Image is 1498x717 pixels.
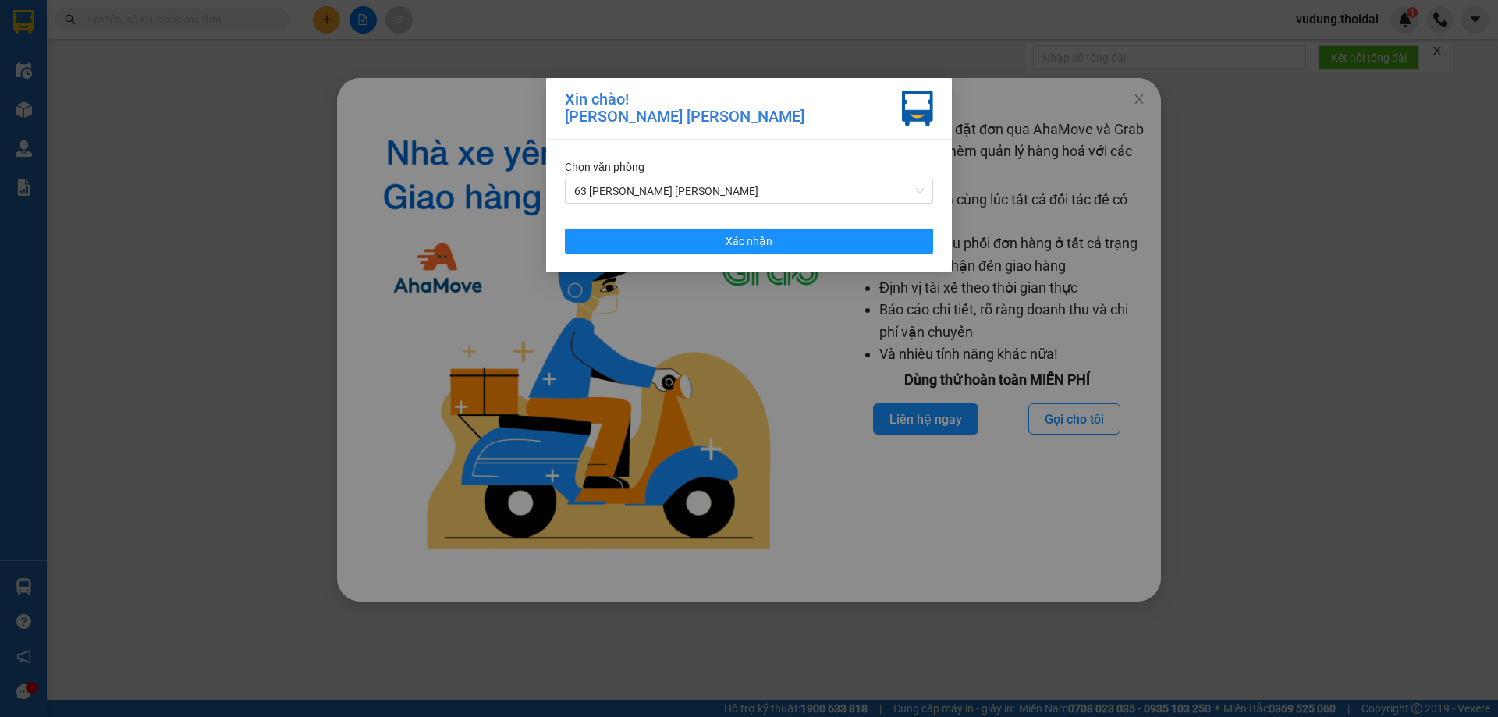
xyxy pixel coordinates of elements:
[726,232,772,250] span: Xác nhận
[574,179,924,203] span: 63 Trần Quang Tặng
[902,91,933,126] img: vxr-icon
[565,229,933,254] button: Xác nhận
[565,158,933,176] div: Chọn văn phòng
[565,91,804,126] div: Xin chào! [PERSON_NAME] [PERSON_NAME]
